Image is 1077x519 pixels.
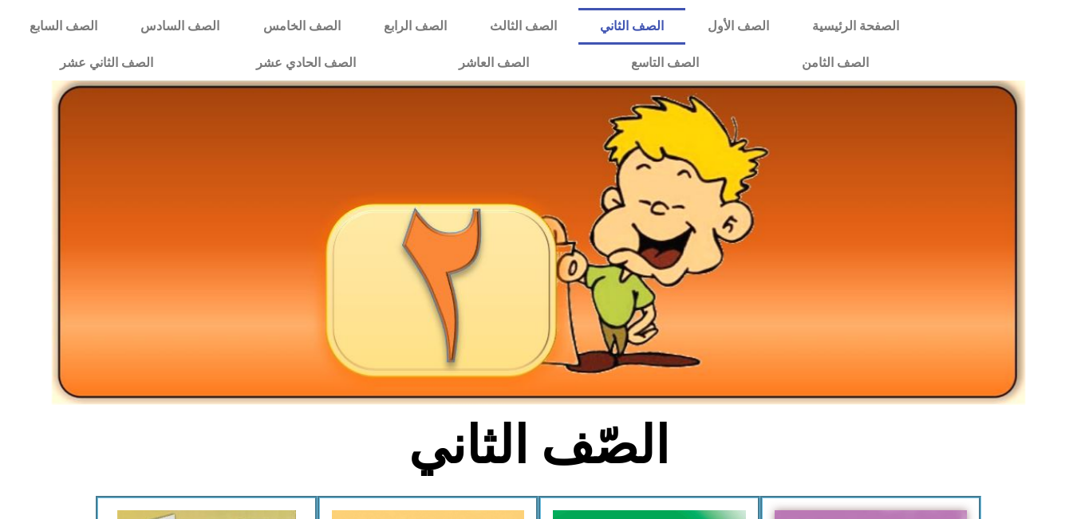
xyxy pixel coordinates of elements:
[407,45,580,81] a: الصف العاشر
[685,8,790,45] a: الصف الأول
[8,45,204,81] a: الصف الثاني عشر
[362,8,468,45] a: الصف الرابع
[578,8,685,45] a: الصف الثاني
[580,45,751,81] a: الصف التاسع
[8,8,119,45] a: الصف السابع
[468,8,578,45] a: الصف الثالث
[275,415,803,477] h2: الصّف الثاني
[242,8,362,45] a: الصف الخامس
[751,45,921,81] a: الصف الثامن
[119,8,241,45] a: الصف السادس
[791,8,921,45] a: الصفحة الرئيسية
[204,45,407,81] a: الصف الحادي عشر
